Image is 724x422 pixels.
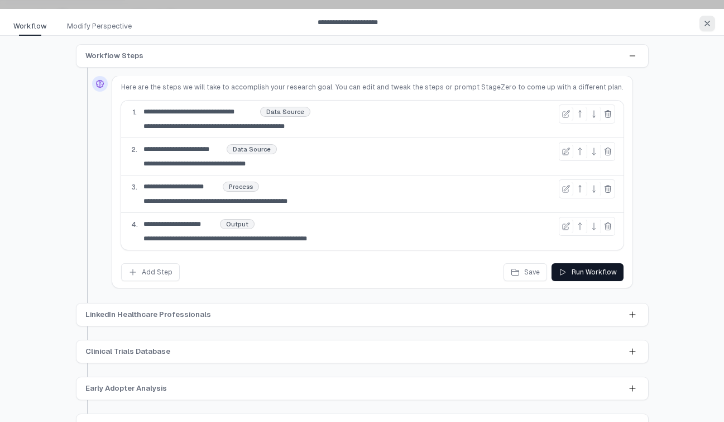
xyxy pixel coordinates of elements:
span: 2. [131,145,137,154]
span: Workflow Steps [85,50,143,61]
span: 3. [132,183,137,192]
div: Data Source [227,145,276,154]
a: Modify Perspective [60,21,145,36]
span: 1. [132,108,137,117]
span: Early Adopter Analysis [85,383,167,394]
a: Workflow [7,21,60,36]
span: 4. [131,220,138,229]
button: Add Step [121,263,180,281]
span: Clinical Trials Database [85,346,170,357]
div: Output [220,220,254,229]
p: Here are the steps we will take to accomplish your research goal. You can edit and tweak the step... [121,83,624,92]
div: Process [223,182,258,191]
div: Save [511,268,540,277]
span: Workflow [13,21,47,32]
div: Run Workflow [558,268,617,277]
button: Save [504,263,547,281]
span: Modify Perspective [67,21,132,32]
span: LinkedIn Healthcare Professionals [85,309,211,320]
div: Add Step [128,268,172,277]
button: Run Workflow [552,263,624,281]
div: Data Source [261,107,310,116]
